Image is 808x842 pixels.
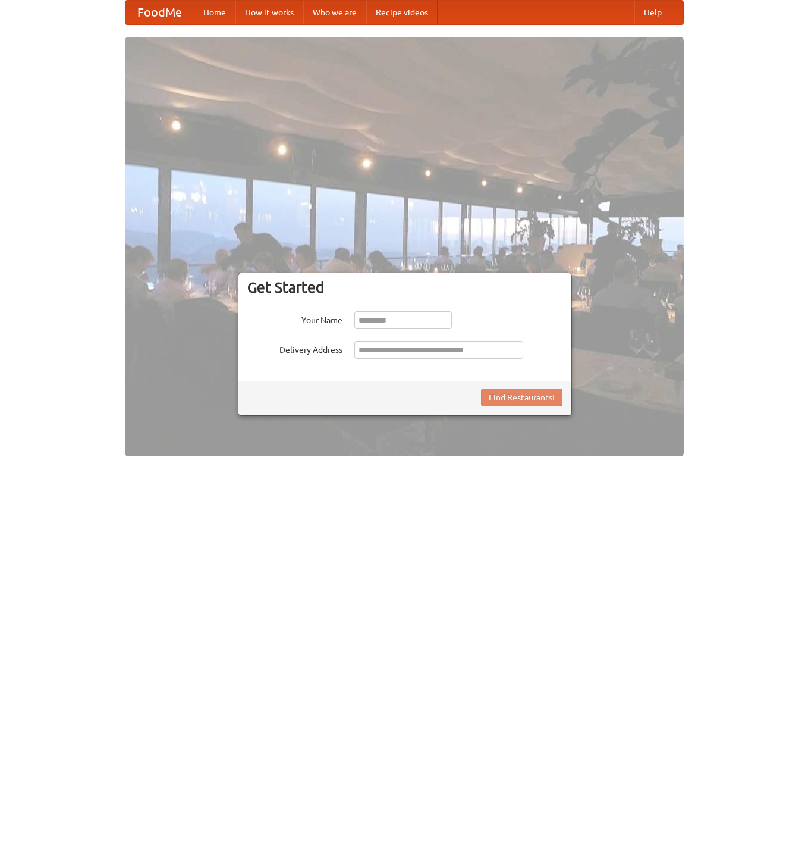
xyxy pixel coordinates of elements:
[194,1,235,24] a: Home
[634,1,671,24] a: Help
[125,1,194,24] a: FoodMe
[247,311,342,326] label: Your Name
[303,1,366,24] a: Who we are
[247,278,562,296] h3: Get Started
[235,1,303,24] a: How it works
[481,389,562,406] button: Find Restaurants!
[366,1,438,24] a: Recipe videos
[247,341,342,356] label: Delivery Address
